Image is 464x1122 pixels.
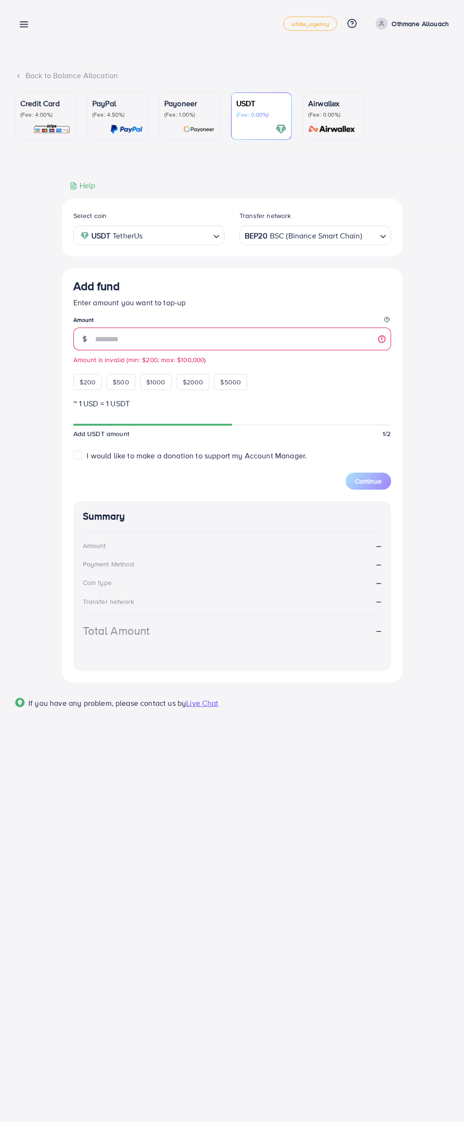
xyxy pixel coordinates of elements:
span: $1000 [146,377,166,387]
div: Amount [83,541,106,550]
img: Popup guide [15,698,25,707]
p: (Fee: 1.00%) [164,111,214,119]
span: If you have any problem, please contact us by [28,698,186,708]
h4: Summary [83,511,382,522]
img: coin [80,231,89,240]
p: Enter amount you want to top-up [73,297,391,308]
p: (Fee: 4.50%) [92,111,143,119]
strong: -- [376,559,381,570]
p: (Fee: 0.00%) [236,111,286,119]
p: Airwallex [308,98,358,109]
span: Live Chat [186,698,218,708]
span: 1/2 [383,429,391,438]
div: Total Amount [83,622,150,639]
div: Help [70,180,96,191]
button: Continue [346,473,391,490]
span: $2000 [183,377,204,387]
p: Othmane Allouach [392,18,449,29]
span: I would like to make a donation to support my Account Manager. [87,450,307,461]
strong: -- [376,540,381,551]
a: white_agency [283,17,338,31]
input: Search for option [145,228,209,243]
span: white_agency [291,21,330,27]
legend: Amount [73,316,391,328]
div: Back to Balance Allocation [15,70,449,81]
strong: -- [376,596,381,606]
p: Credit Card [20,98,71,109]
div: Payment Method [83,559,134,569]
div: Coin type [83,578,112,587]
h3: Add fund [73,279,120,293]
strong: USDT [91,229,111,243]
span: $5000 [220,377,241,387]
img: card [276,124,286,135]
img: card [33,124,71,135]
strong: BEP20 [245,229,268,243]
span: TetherUs [113,229,143,243]
span: BSC (Binance Smart Chain) [270,229,362,243]
p: (Fee: 4.00%) [20,111,71,119]
label: Select coin [73,211,107,220]
img: card [305,124,358,135]
p: Payoneer [164,98,214,109]
div: Search for option [73,226,225,245]
p: (Fee: 0.00%) [308,111,358,119]
small: Amount is invalid (min: $200, max: $100,000) [73,355,391,365]
span: Continue [355,476,382,486]
span: $200 [80,377,96,387]
p: USDT [236,98,286,109]
iframe: Chat [424,1079,457,1115]
a: Othmane Allouach [372,18,449,30]
p: ~ 1 USD = 1 USDT [73,398,391,409]
strong: -- [376,625,381,636]
p: PayPal [92,98,143,109]
input: Search for option [363,228,376,243]
label: Transfer network [240,211,291,220]
div: Search for option [240,226,391,245]
span: $500 [113,377,129,387]
strong: -- [376,577,381,588]
img: card [110,124,143,135]
span: Add USDT amount [73,429,129,438]
img: card [183,124,214,135]
div: Transfer network [83,597,134,606]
